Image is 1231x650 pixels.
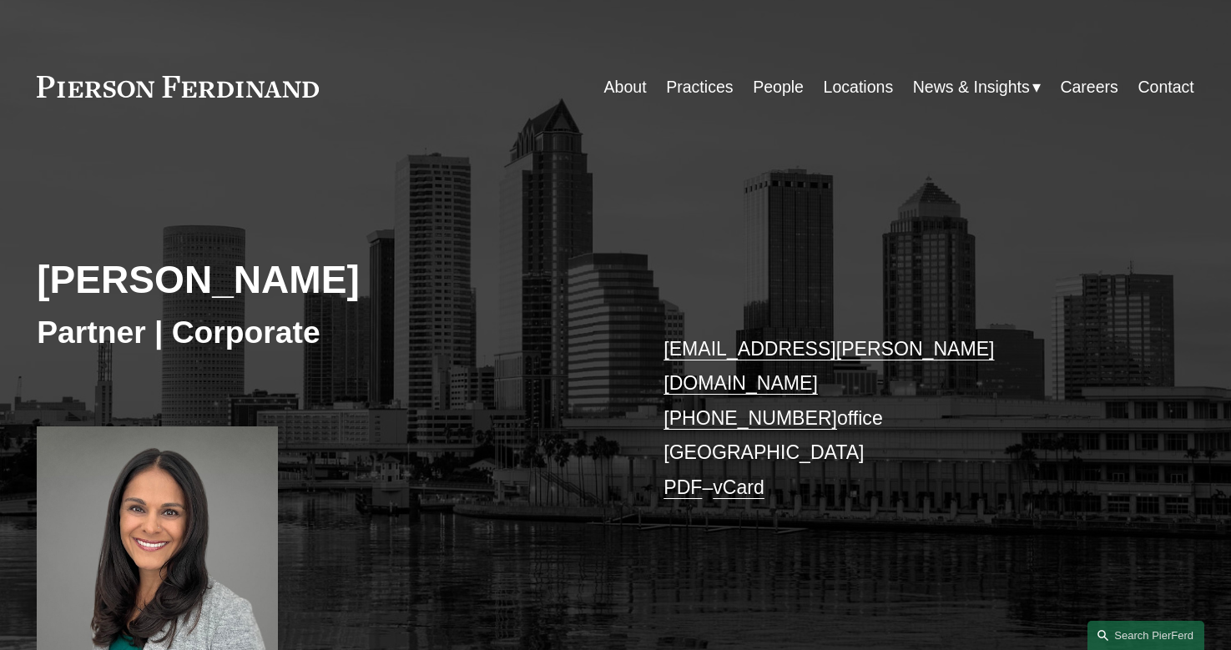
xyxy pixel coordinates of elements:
a: [EMAIL_ADDRESS][PERSON_NAME][DOMAIN_NAME] [663,338,994,395]
a: Contact [1138,71,1193,103]
a: folder dropdown [913,71,1041,103]
span: News & Insights [913,73,1030,102]
a: People [753,71,804,103]
a: Careers [1060,71,1117,103]
a: Search this site [1087,621,1204,650]
h2: [PERSON_NAME] [37,257,615,304]
a: Practices [666,71,733,103]
p: office [GEOGRAPHIC_DATA] – [663,332,1146,506]
a: Locations [824,71,894,103]
a: PDF [663,476,702,498]
h3: Partner | Corporate [37,313,615,351]
a: About [604,71,647,103]
a: [PHONE_NUMBER] [663,407,837,429]
a: vCard [713,476,764,498]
